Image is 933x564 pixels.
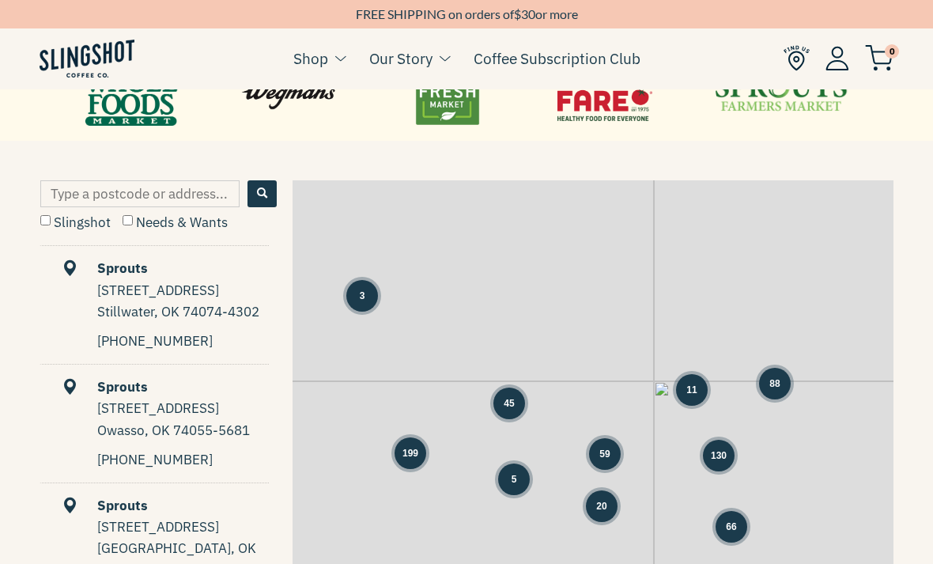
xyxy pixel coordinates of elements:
[865,48,893,67] a: 0
[589,438,621,470] div: Group of 59 locations
[686,383,697,397] span: 11
[865,45,893,71] img: cart
[42,495,269,517] div: Sprouts
[40,214,111,231] label: Slingshot
[97,301,269,323] div: Stillwater, OK 74074-4302
[514,6,521,21] span: $
[40,180,240,207] input: Type a postcode or address...
[97,332,213,350] a: [PHONE_NUMBER]
[42,258,269,279] div: Sprouts
[885,44,899,59] span: 0
[676,374,708,406] div: Group of 11 locations
[293,47,328,70] a: Shop
[402,446,418,460] span: 199
[369,47,433,70] a: Our Story
[498,464,530,495] div: Group of 5 locations
[247,180,277,207] button: Search
[512,472,517,486] span: 5
[346,280,378,312] div: Group of 3 locations
[97,280,269,301] div: [STREET_ADDRESS]
[360,289,365,303] span: 3
[123,214,228,231] label: Needs & Wants
[521,6,535,21] span: 30
[40,215,51,225] input: Slingshot
[123,215,133,225] input: Needs & Wants
[825,46,849,70] img: Account
[97,451,213,468] a: [PHONE_NUMBER]
[759,368,791,399] div: Group of 88 locations
[395,437,426,469] div: Group of 199 locations
[596,499,606,513] span: 20
[711,449,727,463] span: 130
[493,388,525,419] div: Group of 45 locations
[703,440,735,471] div: Group of 130 locations
[586,490,618,522] div: Group of 20 locations
[504,396,514,411] span: 45
[97,517,269,538] div: [STREET_ADDRESS]
[97,398,269,419] div: [STREET_ADDRESS]
[97,420,269,441] div: Owasso, OK 74055-5681
[769,377,780,391] span: 88
[726,520,736,534] span: 66
[474,47,640,70] a: Coffee Subscription Club
[599,447,610,461] span: 59
[784,45,810,71] img: Find Us
[716,511,747,543] div: Group of 66 locations
[42,377,269,398] div: Sprouts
